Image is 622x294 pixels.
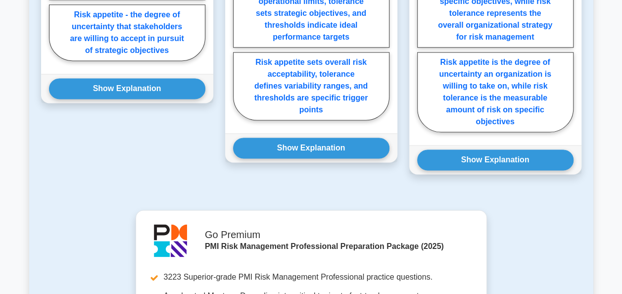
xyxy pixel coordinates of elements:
[233,138,389,158] button: Show Explanation
[49,78,205,99] button: Show Explanation
[233,52,389,120] label: Risk appetite sets overall risk acceptability, tolerance defines variability ranges, and threshol...
[417,52,574,132] label: Risk appetite is the degree of uncertainty an organization is willing to take on, while risk tole...
[417,149,574,170] button: Show Explanation
[49,4,205,61] label: Risk appetite - the degree of uncertainty that stakeholders are willing to accept in pursuit of s...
